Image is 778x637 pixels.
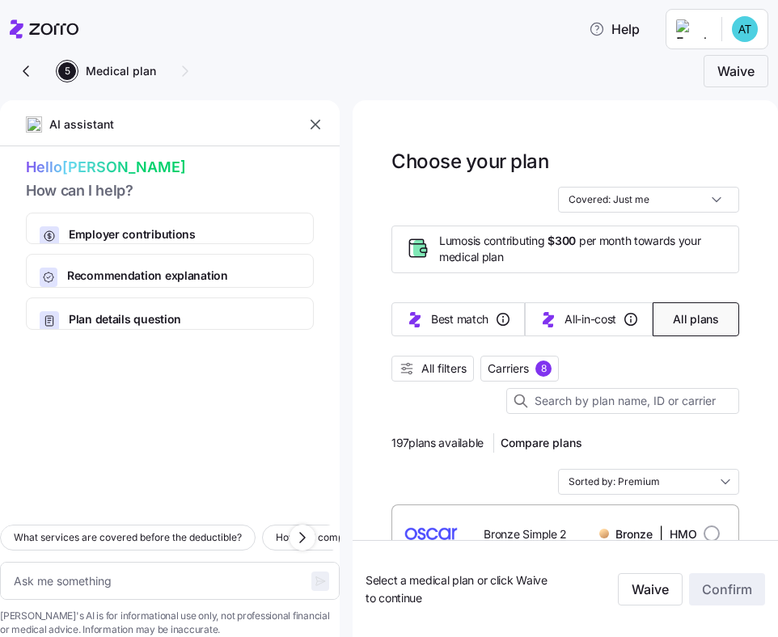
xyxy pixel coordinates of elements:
[704,55,768,87] button: Waive
[632,580,669,599] span: Waive
[732,16,758,42] img: 119da9b09e10e96eb69a6652d8b44c65
[58,62,156,80] button: 5Medical plan
[69,311,260,327] span: Plan details question
[86,65,156,77] span: Medical plan
[506,388,739,414] input: Search by plan name, ID or carrier
[548,233,576,249] span: $300
[26,116,42,133] img: ai-icon.png
[535,361,552,377] div: 8
[564,311,616,327] span: All-in-cost
[589,19,640,39] span: Help
[404,514,458,553] img: Oscar
[501,435,582,451] span: Compare plans
[391,356,474,382] button: All filters
[576,13,653,45] button: Help
[673,311,718,327] span: All plans
[480,356,559,382] button: Carriers8
[276,529,449,546] span: How do I compare plans by total cost?
[702,580,752,599] span: Confirm
[484,526,567,542] span: Bronze Simple 2
[599,524,697,544] div: |
[439,233,725,266] span: Lumos is contributing per month towards your medical plan
[69,226,285,243] span: Employer contributions
[558,469,739,495] input: Order by dropdown
[262,525,463,551] button: How do I compare plans by total cost?
[55,62,156,80] a: 5Medical plan
[67,268,300,284] span: Recommendation explanation
[670,526,697,542] span: HMO
[14,529,242,546] span: What services are covered before the deductible?
[391,149,548,174] h1: Choose your plan
[366,572,559,606] span: Select a medical plan or click Waive to continue
[49,116,115,133] span: AI assistant
[717,61,755,81] span: Waive
[431,311,488,327] span: Best match
[615,526,653,542] span: Bronze
[26,179,314,203] span: How can I help?
[618,573,683,605] button: Waive
[689,573,765,605] button: Confirm
[26,156,314,179] span: Hello [PERSON_NAME]
[421,361,467,377] span: All filters
[391,435,484,451] span: 197 plans available
[488,361,529,377] span: Carriers
[494,430,589,456] button: Compare plans
[676,19,708,39] img: Employer logo
[58,62,76,80] span: 5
